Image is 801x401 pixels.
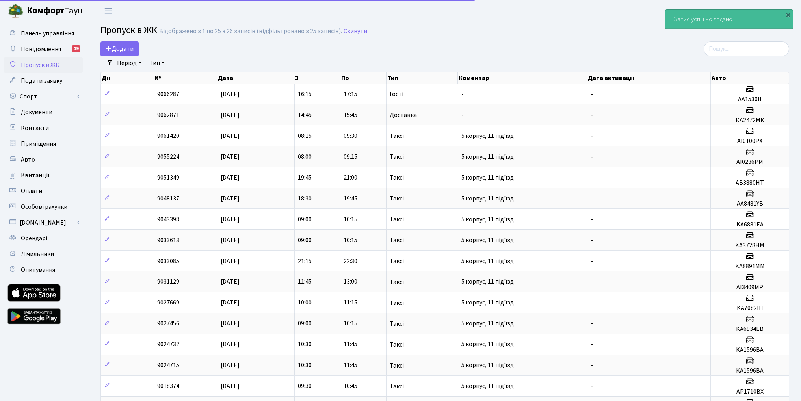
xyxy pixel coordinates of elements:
[298,173,312,182] span: 19:45
[344,340,357,349] span: 11:45
[458,72,587,84] th: Коментар
[344,90,357,98] span: 17:15
[298,236,312,245] span: 09:00
[101,72,154,84] th: Дії
[4,246,83,262] a: Лічильники
[298,111,312,119] span: 14:45
[298,90,312,98] span: 16:15
[4,120,83,136] a: Контакти
[4,230,83,246] a: Орендарі
[591,361,593,370] span: -
[298,278,312,286] span: 11:45
[461,382,514,391] span: 5 корпус, 11 під'їзд
[714,367,786,375] h5: KA1596BA
[344,278,357,286] span: 13:00
[340,72,387,84] th: По
[4,167,83,183] a: Квитанції
[21,265,55,274] span: Опитування
[27,4,65,17] b: Комфорт
[221,90,240,98] span: [DATE]
[390,279,404,285] span: Таксі
[4,104,83,120] a: Документи
[21,29,74,38] span: Панель управління
[461,319,514,328] span: 5 корпус, 11 під'їзд
[344,28,367,35] a: Скинути
[221,173,240,182] span: [DATE]
[461,173,514,182] span: 5 корпус, 11 під'їзд
[390,112,417,118] span: Доставка
[294,72,340,84] th: З
[714,179,786,187] h5: AB3880HT
[461,111,464,119] span: -
[298,132,312,140] span: 08:15
[390,362,404,369] span: Таксі
[157,361,179,370] span: 9024715
[714,200,786,208] h5: AA8481YB
[21,76,62,85] span: Подати заявку
[714,221,786,228] h5: KA6881EA
[217,72,294,84] th: Дата
[221,382,240,391] span: [DATE]
[714,346,786,354] h5: KA1596BA
[221,215,240,224] span: [DATE]
[157,152,179,161] span: 9055224
[784,11,792,19] div: ×
[221,111,240,119] span: [DATE]
[591,111,593,119] span: -
[21,61,59,69] span: Пропуск в ЖК
[591,257,593,265] span: -
[714,304,786,312] h5: KA7082IH
[714,242,786,249] h5: KA3728HM
[4,73,83,89] a: Подати заявку
[157,340,179,349] span: 9024732
[157,111,179,119] span: 9062871
[21,124,49,132] span: Контакти
[390,383,404,390] span: Таксі
[221,236,240,245] span: [DATE]
[344,361,357,370] span: 11:45
[157,215,179,224] span: 9043398
[21,187,42,195] span: Оплати
[157,236,179,245] span: 9033613
[4,41,83,57] a: Повідомлення19
[744,7,792,15] b: [PERSON_NAME]
[98,4,118,17] button: Переключити навігацію
[591,173,593,182] span: -
[344,132,357,140] span: 09:30
[221,299,240,307] span: [DATE]
[461,152,514,161] span: 5 корпус, 11 під'їзд
[21,45,61,54] span: Повідомлення
[591,132,593,140] span: -
[344,173,357,182] span: 21:00
[4,215,83,230] a: [DOMAIN_NAME]
[461,299,514,307] span: 5 корпус, 11 під'їзд
[4,136,83,152] a: Приміщення
[390,321,404,327] span: Таксі
[344,236,357,245] span: 10:15
[714,96,786,103] h5: АА1530ІІ
[461,90,464,98] span: -
[387,72,458,84] th: Тип
[591,299,593,307] span: -
[461,194,514,203] span: 5 корпус, 11 під'їзд
[744,6,792,16] a: [PERSON_NAME]
[298,319,312,328] span: 09:00
[390,175,404,181] span: Таксі
[591,340,593,349] span: -
[344,152,357,161] span: 09:15
[157,382,179,391] span: 9018374
[344,215,357,224] span: 10:15
[21,234,47,243] span: Орендарі
[157,132,179,140] span: 9061420
[221,278,240,286] span: [DATE]
[591,278,593,286] span: -
[714,284,786,291] h5: AI3409MP
[157,173,179,182] span: 9051349
[390,300,404,306] span: Таксі
[390,237,404,243] span: Таксі
[461,361,514,370] span: 5 корпус, 11 під'їзд
[390,133,404,139] span: Таксі
[344,257,357,265] span: 22:30
[714,137,786,145] h5: AI0100PX
[157,278,179,286] span: 9031129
